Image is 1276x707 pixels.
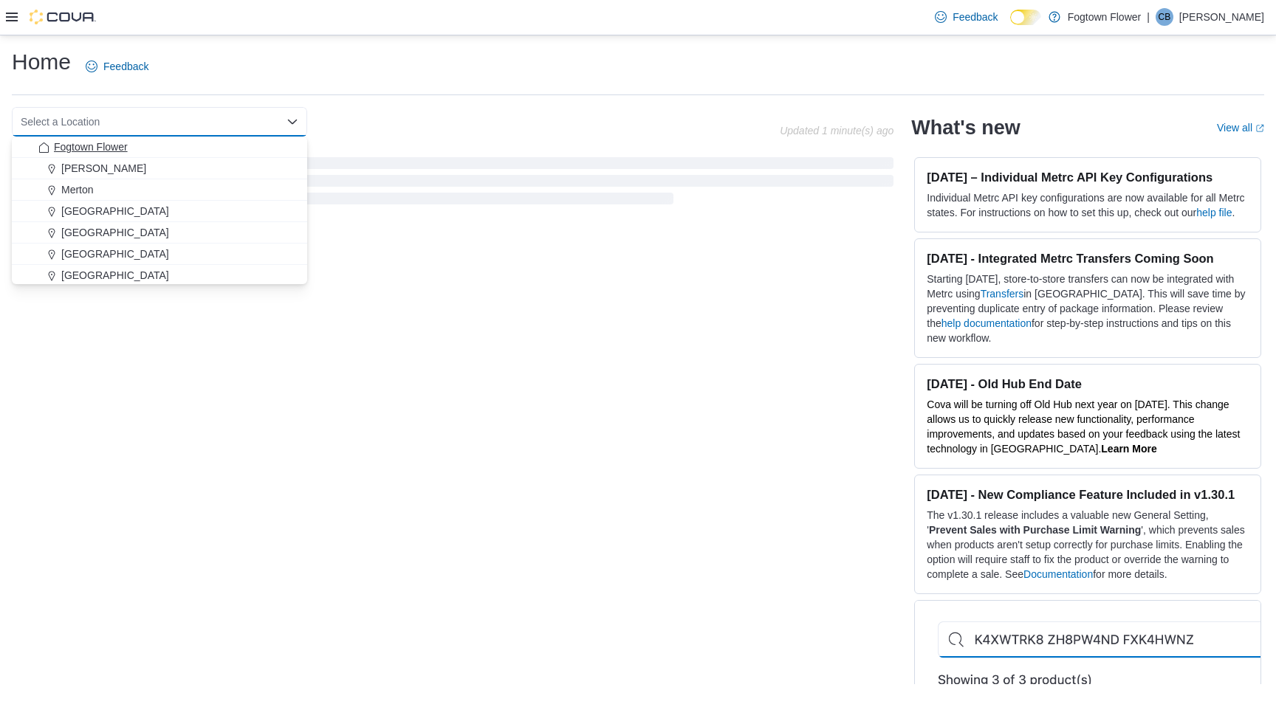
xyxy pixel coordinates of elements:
[1217,122,1264,134] a: View allExternal link
[287,116,298,128] button: Close list of options
[927,376,1249,391] h3: [DATE] - Old Hub End Date
[12,222,307,244] button: [GEOGRAPHIC_DATA]
[927,399,1240,455] span: Cova will be turning off Old Hub next year on [DATE]. This change allows us to quickly release ne...
[927,487,1249,502] h3: [DATE] - New Compliance Feature Included in v1.30.1
[780,125,893,137] p: Updated 1 minute(s) ago
[927,508,1249,582] p: The v1.30.1 release includes a valuable new General Setting, ' ', which prevents sales when produ...
[911,116,1020,139] h2: What's new
[12,265,307,286] button: [GEOGRAPHIC_DATA]
[1023,568,1093,580] a: Documentation
[12,137,307,308] div: Choose from the following options
[1147,8,1150,26] p: |
[953,10,998,24] span: Feedback
[61,204,169,218] span: [GEOGRAPHIC_DATA]
[1159,8,1171,26] span: CB
[929,2,1004,32] a: Feedback
[1068,8,1142,26] p: Fogtown Flower
[927,272,1249,345] p: Starting [DATE], store-to-store transfers can now be integrated with Metrc using in [GEOGRAPHIC_D...
[103,59,148,74] span: Feedback
[61,246,169,261] span: [GEOGRAPHIC_DATA]
[981,288,1024,300] a: Transfers
[30,10,96,24] img: Cova
[12,158,307,179] button: [PERSON_NAME]
[1156,8,1173,26] div: Conor Bill
[1196,207,1232,218] a: help file
[80,52,154,81] a: Feedback
[12,160,893,207] span: Loading
[1010,10,1041,25] input: Dark Mode
[12,201,307,222] button: [GEOGRAPHIC_DATA]
[61,225,169,240] span: [GEOGRAPHIC_DATA]
[61,268,169,283] span: [GEOGRAPHIC_DATA]
[1010,25,1011,26] span: Dark Mode
[927,251,1249,266] h3: [DATE] - Integrated Metrc Transfers Coming Soon
[1101,443,1156,455] a: Learn More
[12,244,307,265] button: [GEOGRAPHIC_DATA]
[929,524,1141,536] strong: Prevent Sales with Purchase Limit Warning
[1255,124,1264,133] svg: External link
[54,139,128,154] span: Fogtown Flower
[1179,8,1264,26] p: [PERSON_NAME]
[61,182,94,197] span: Merton
[12,137,307,158] button: Fogtown Flower
[927,190,1249,220] p: Individual Metrc API key configurations are now available for all Metrc states. For instructions ...
[941,317,1032,329] a: help documentation
[12,47,71,77] h1: Home
[61,161,146,176] span: [PERSON_NAME]
[12,179,307,201] button: Merton
[927,170,1249,184] h3: [DATE] – Individual Metrc API Key Configurations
